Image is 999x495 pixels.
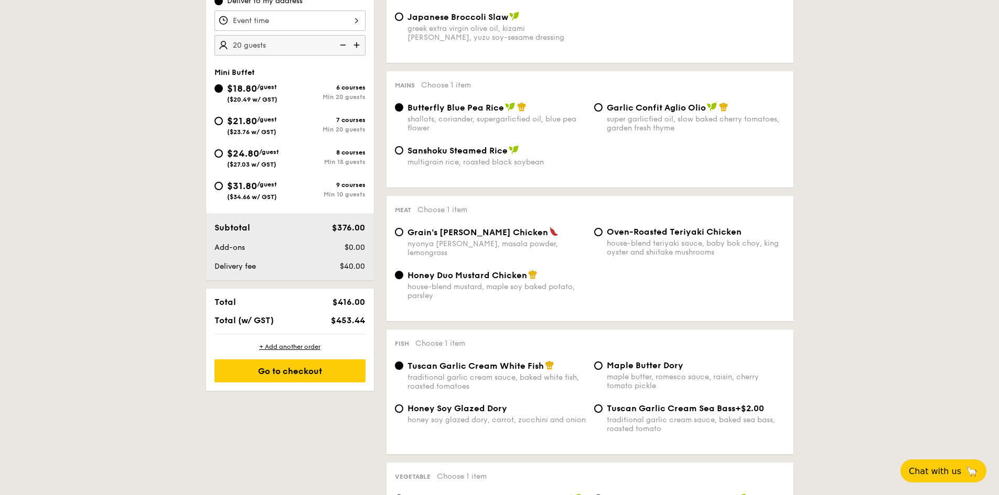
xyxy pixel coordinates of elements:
div: traditional garlic cream sauce, baked white fish, roasted tomatoes [407,373,586,391]
div: house-blend teriyaki sauce, baby bok choy, king oyster and shiitake mushrooms [607,239,785,257]
span: ($27.03 w/ GST) [227,161,276,168]
span: /guest [257,83,277,91]
span: $376.00 [332,223,365,233]
input: Garlic Confit Aglio Oliosuper garlicfied oil, slow baked cherry tomatoes, garden fresh thyme [594,103,603,112]
span: /guest [259,148,279,156]
span: Mini Buffet [214,68,255,77]
span: +$2.00 [735,403,764,413]
div: maple butter, romesco sauce, raisin, cherry tomato pickle [607,372,785,390]
div: Min 20 guests [290,126,366,133]
span: Fish [395,340,409,347]
img: icon-vegan.f8ff3823.svg [707,102,717,112]
div: greek extra virgin olive oil, kizami [PERSON_NAME], yuzu soy-sesame dressing [407,24,586,42]
img: icon-chef-hat.a58ddaea.svg [719,102,728,112]
span: Meat [395,206,411,214]
div: traditional garlic cream sauce, baked sea bass, roasted tomato [607,415,785,433]
input: Sanshoku Steamed Ricemultigrain rice, roasted black soybean [395,146,403,155]
input: Honey Duo Mustard Chickenhouse-blend mustard, maple soy baked potato, parsley [395,271,403,279]
div: super garlicfied oil, slow baked cherry tomatoes, garden fresh thyme [607,115,785,133]
span: Sanshoku Steamed Rice [407,146,508,156]
span: Total [214,297,236,307]
div: nyonya [PERSON_NAME], masala powder, lemongrass [407,239,586,257]
div: honey soy glazed dory, carrot, zucchini and onion [407,415,586,424]
span: ($34.66 w/ GST) [227,193,277,201]
img: icon-spicy.37a8142b.svg [549,227,558,236]
input: Grain's [PERSON_NAME] Chickennyonya [PERSON_NAME], masala powder, lemongrass [395,228,403,236]
span: Choose 1 item [415,339,465,348]
img: icon-vegan.f8ff3823.svg [509,12,520,21]
span: $18.80 [227,83,257,94]
span: ($20.49 w/ GST) [227,96,277,103]
div: multigrain rice, roasted black soybean [407,158,586,167]
div: 8 courses [290,149,366,156]
span: Honey Duo Mustard Chicken [407,270,527,280]
span: Choose 1 item [417,205,467,214]
span: Garlic Confit Aglio Olio [607,103,706,113]
img: icon-vegan.f8ff3823.svg [509,145,519,155]
input: Maple Butter Dorymaple butter, romesco sauce, raisin, cherry tomato pickle [594,361,603,370]
img: icon-chef-hat.a58ddaea.svg [517,102,527,112]
div: Min 10 guests [290,191,366,198]
span: $416.00 [332,297,365,307]
div: Min 15 guests [290,158,366,166]
div: 7 courses [290,116,366,124]
span: Mains [395,82,415,89]
div: 9 courses [290,181,366,189]
span: $31.80 [227,180,257,192]
span: Subtotal [214,223,250,233]
input: $21.80/guest($23.76 w/ GST)7 coursesMin 20 guests [214,117,223,125]
span: Oven-Roasted Teriyaki Chicken [607,227,742,237]
span: $0.00 [345,243,365,252]
span: $21.80 [227,115,257,127]
input: Event time [214,10,366,31]
div: shallots, coriander, supergarlicfied oil, blue pea flower [407,115,586,133]
input: Oven-Roasted Teriyaki Chickenhouse-blend teriyaki sauce, baby bok choy, king oyster and shiitake ... [594,228,603,236]
span: /guest [257,181,277,188]
span: Total (w/ GST) [214,315,274,325]
span: Tuscan Garlic Cream White Fish [407,361,544,371]
span: Add-ons [214,243,245,252]
img: icon-chef-hat.a58ddaea.svg [528,270,538,279]
span: Tuscan Garlic Cream Sea Bass [607,403,735,413]
span: Choose 1 item [421,81,471,90]
span: $453.44 [331,315,365,325]
div: Min 20 guests [290,93,366,101]
input: Tuscan Garlic Cream Sea Bass+$2.00traditional garlic cream sauce, baked sea bass, roasted tomato [594,404,603,413]
input: $18.80/guest($20.49 w/ GST)6 coursesMin 20 guests [214,84,223,93]
span: $40.00 [340,262,365,271]
div: house-blend mustard, maple soy baked potato, parsley [407,282,586,300]
div: + Add another order [214,343,366,351]
span: Maple Butter Dory [607,360,683,370]
span: Honey Soy Glazed Dory [407,403,507,413]
img: icon-add.58712e84.svg [350,35,366,55]
input: $31.80/guest($34.66 w/ GST)9 coursesMin 10 guests [214,182,223,190]
span: /guest [257,116,277,123]
span: Japanese Broccoli Slaw [407,12,508,22]
input: Number of guests [214,35,366,56]
div: 6 courses [290,84,366,91]
span: Grain's [PERSON_NAME] Chicken [407,227,548,237]
div: Go to checkout [214,359,366,382]
input: Tuscan Garlic Cream White Fishtraditional garlic cream sauce, baked white fish, roasted tomatoes [395,361,403,370]
img: icon-vegan.f8ff3823.svg [505,102,515,112]
span: 🦙 [965,465,978,477]
img: icon-reduce.1d2dbef1.svg [334,35,350,55]
input: Japanese Broccoli Slawgreek extra virgin olive oil, kizami [PERSON_NAME], yuzu soy-sesame dressing [395,13,403,21]
span: Chat with us [909,466,961,476]
span: Butterfly Blue Pea Rice [407,103,504,113]
span: $24.80 [227,148,259,159]
span: Vegetable [395,473,431,480]
button: Chat with us🦙 [900,459,986,482]
input: $24.80/guest($27.03 w/ GST)8 coursesMin 15 guests [214,149,223,158]
input: Butterfly Blue Pea Riceshallots, coriander, supergarlicfied oil, blue pea flower [395,103,403,112]
img: icon-chef-hat.a58ddaea.svg [545,360,554,370]
span: Delivery fee [214,262,256,271]
span: Choose 1 item [437,472,487,481]
span: ($23.76 w/ GST) [227,128,276,136]
input: Honey Soy Glazed Doryhoney soy glazed dory, carrot, zucchini and onion [395,404,403,413]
